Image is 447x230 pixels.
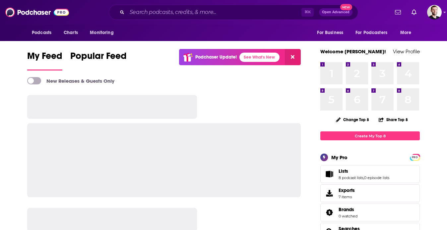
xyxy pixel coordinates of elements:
a: PRO [411,155,419,160]
span: ⌘ K [301,8,314,17]
a: See What's New [239,53,280,62]
img: Podchaser - Follow, Share and Rate Podcasts [5,6,69,19]
a: 0 watched [339,214,357,218]
div: Search podcasts, credits, & more... [109,5,358,20]
span: New [340,4,352,10]
p: Podchaser Update! [195,54,237,60]
span: Brands [320,204,420,221]
a: Charts [59,26,82,39]
input: Search podcasts, credits, & more... [127,7,301,18]
a: Exports [320,184,420,202]
span: Monitoring [90,28,113,37]
a: 0 episode lists [364,175,389,180]
span: 7 items [339,195,355,199]
a: Create My Top 8 [320,131,420,140]
a: Brands [339,207,357,212]
a: 8 podcast lists [339,175,363,180]
a: View Profile [393,48,420,55]
a: Lists [339,168,389,174]
a: Lists [323,169,336,179]
span: For Podcasters [355,28,387,37]
img: User Profile [427,5,442,20]
span: Popular Feed [70,50,127,66]
button: Show profile menu [427,5,442,20]
span: Brands [339,207,354,212]
span: Exports [339,187,355,193]
span: My Feed [27,50,62,66]
button: open menu [27,26,60,39]
span: More [400,28,412,37]
button: Share Top 8 [378,113,408,126]
span: Lists [320,165,420,183]
span: Open Advanced [322,11,350,14]
a: Show notifications dropdown [409,7,419,18]
a: My Feed [27,50,62,70]
button: open menu [351,26,397,39]
span: Podcasts [32,28,51,37]
a: Brands [323,208,336,217]
span: Logged in as jaheld24 [427,5,442,20]
span: Exports [323,189,336,198]
a: Popular Feed [70,50,127,70]
span: Lists [339,168,348,174]
span: Charts [64,28,78,37]
a: New Releases & Guests Only [27,77,114,84]
span: For Business [317,28,343,37]
a: Welcome [PERSON_NAME]! [320,48,386,55]
button: open menu [312,26,351,39]
div: My Pro [331,154,348,161]
button: open menu [85,26,122,39]
a: Show notifications dropdown [392,7,404,18]
button: open menu [396,26,420,39]
button: Open AdvancedNew [319,8,352,16]
button: Change Top 8 [332,115,373,124]
span: , [363,175,364,180]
